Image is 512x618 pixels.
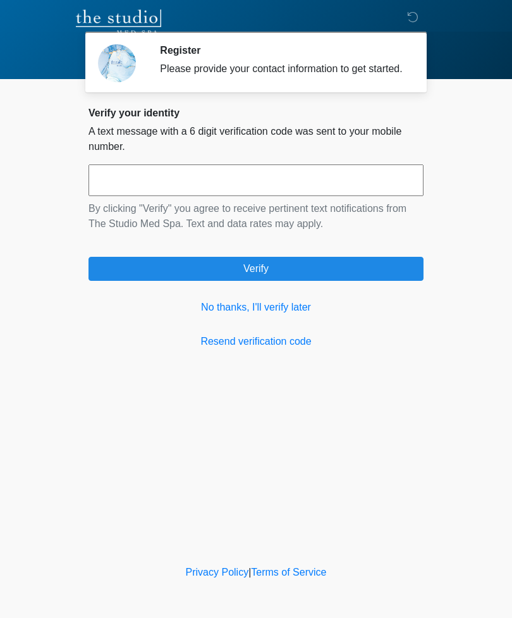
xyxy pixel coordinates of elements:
[88,124,424,154] p: A text message with a 6 digit verification code was sent to your mobile number.
[88,257,424,281] button: Verify
[248,567,251,578] a: |
[186,567,249,578] a: Privacy Policy
[160,61,405,77] div: Please provide your contact information to get started.
[88,334,424,349] a: Resend verification code
[88,107,424,119] h2: Verify your identity
[88,201,424,232] p: By clicking "Verify" you agree to receive pertinent text notifications from The Studio Med Spa. T...
[251,567,326,578] a: Terms of Service
[76,9,161,35] img: The Studio Med Spa Logo
[98,44,136,82] img: Agent Avatar
[160,44,405,56] h2: Register
[88,300,424,315] a: No thanks, I'll verify later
